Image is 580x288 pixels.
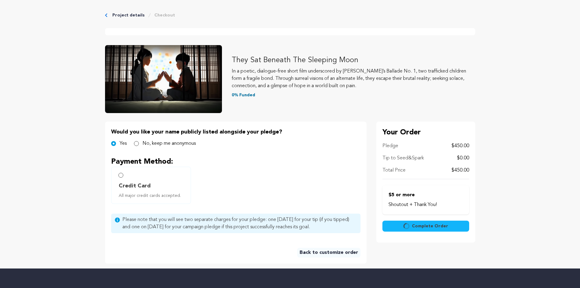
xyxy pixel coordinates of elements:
[120,140,127,147] label: Yes
[232,55,475,65] p: They Sat Beneath The Sleeping Moon
[111,157,360,167] p: Payment Method:
[457,155,469,162] p: $0.00
[382,155,424,162] p: Tip to Seed&Spark
[382,128,469,137] p: Your Order
[154,12,175,18] a: Checkout
[232,68,475,90] p: In a poetic, dialogue-free short film underscored by [PERSON_NAME]’s Ballade No. 1, two trafficke...
[119,182,151,190] span: Credit Card
[452,167,469,174] p: $450.00
[119,193,186,199] span: All major credit cards accepted.
[122,216,357,231] span: Please note that you will see two separate charges for your pledge: one [DATE] for your tip (if y...
[105,12,475,18] div: Breadcrumb
[112,12,145,18] a: Project details
[382,142,398,150] p: Pledge
[388,201,463,208] p: Shoutout + Thank You!
[111,128,360,136] p: Would you like your name publicly listed alongside your pledge?
[232,92,475,98] p: 0% Funded
[382,167,406,174] p: Total Price
[412,223,448,229] span: Complete Order
[388,191,463,199] p: $5 or more
[105,45,222,113] img: They Sat Beneath The Sleeping Moon image
[297,248,360,258] a: Back to customize order
[382,221,469,232] button: Complete Order
[452,142,469,150] p: $450.00
[142,140,196,147] label: No, keep me anonymous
